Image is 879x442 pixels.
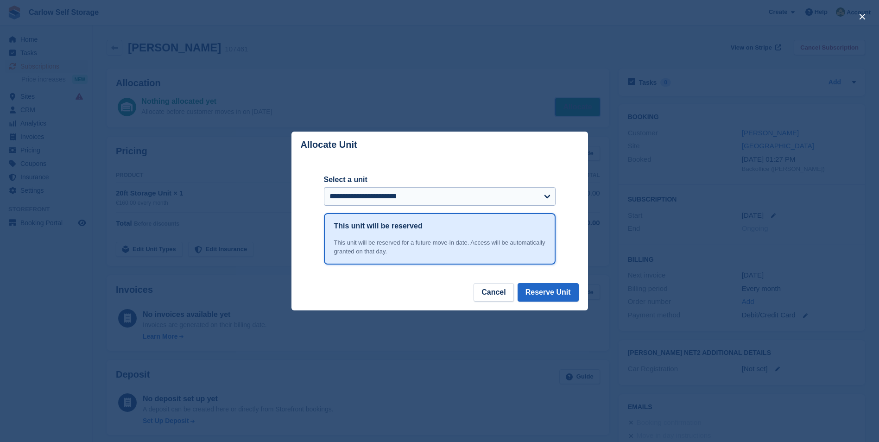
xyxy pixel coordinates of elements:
label: Select a unit [324,174,556,185]
button: close [855,9,870,24]
button: Reserve Unit [518,283,579,302]
button: Cancel [474,283,513,302]
h1: This unit will be reserved [334,221,423,232]
p: Allocate Unit [301,139,357,150]
div: This unit will be reserved for a future move-in date. Access will be automatically granted on tha... [334,238,545,256]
